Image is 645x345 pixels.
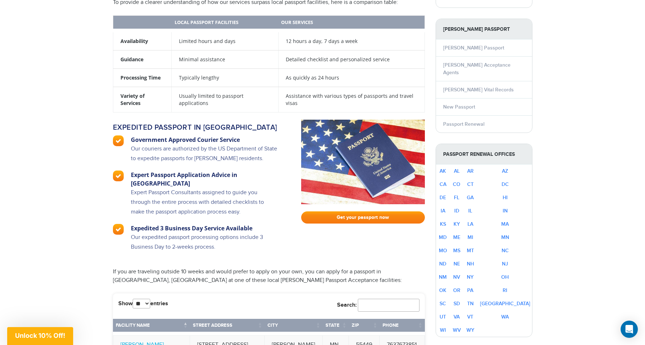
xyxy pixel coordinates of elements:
td: As quickly as 24 hours [278,68,425,87]
a: MS [453,248,460,254]
div: Open Intercom Messenger [621,321,638,338]
span: Unlock 10% Off! [15,332,65,339]
a: NJ [502,261,508,267]
h3: Expedited 3 Business Day Service Available [131,224,278,233]
a: WI [440,327,446,333]
a: WY [466,327,474,333]
a: CO [453,181,460,187]
strong: Availability [120,38,148,44]
a: FL [454,195,459,201]
a: NV [453,274,460,280]
a: KY [454,221,460,227]
p: If you are traveling outside 10 weeks and would prefer to apply on your own, you can apply for a ... [113,268,425,285]
h3: Government Approved Courier Service [131,135,278,144]
a: OH [501,274,509,280]
strong: Variety of Services [120,92,144,106]
a: MO [439,248,447,254]
a: NH [467,261,474,267]
a: Get your passport now [301,211,425,224]
th: Our Services [278,15,425,30]
a: SD [454,301,460,307]
input: Search: [358,299,419,312]
a: CT [467,181,474,187]
a: AZ [502,168,508,174]
a: KS [440,221,446,227]
a: AK [440,168,446,174]
td: Detailed checklist and personalized service [278,50,425,68]
img: passport-fast [301,120,425,204]
td: Assistance with various types of passports and travel visas [278,87,425,112]
p: Our expedited passport processing options include 3 Business Day to 2-weeks process. [131,233,278,259]
a: VT [467,314,473,320]
a: DE [440,195,446,201]
select: Showentries [133,299,150,308]
a: ID [454,208,459,214]
a: New Passport [443,104,475,110]
td: Typically lengthy [172,68,278,87]
a: IN [503,208,508,214]
a: LA [468,221,473,227]
a: IL [468,208,472,214]
a: [PERSON_NAME] Passport [443,45,504,51]
strong: [PERSON_NAME] Passport [436,19,532,39]
a: [PERSON_NAME] Vital Records [443,87,514,93]
a: WV [453,327,461,333]
div: Unlock 10% Off! [7,327,73,345]
a: SC [440,301,446,307]
a: [PERSON_NAME] Acceptance Agents [443,62,511,76]
th: Local Passport Facilities [172,15,278,30]
a: MT [467,248,474,254]
label: Search: [337,299,419,312]
th: State: activate to sort column ascending [323,319,349,335]
th: Facility Name: activate to sort column descending [113,319,190,335]
p: Expert Passport Consultants assigned to guide you through the entire process with detailed checkl... [131,188,278,224]
strong: Guidance [120,56,143,63]
th: City: activate to sort column ascending [265,319,323,335]
a: IA [441,208,445,214]
strong: Passport Renewal Offices [436,144,532,164]
a: OR [453,287,460,293]
td: Usually limited to passport applications [172,87,278,112]
a: Expedited passport in [GEOGRAPHIC_DATA] Government Approved Courier Service Our couriers are auth... [113,120,290,259]
th: Zip: activate to sort column ascending [349,319,380,335]
a: NY [467,274,474,280]
a: PA [467,287,473,293]
td: Limited hours and days [172,30,278,51]
a: AR [467,168,474,174]
th: Phone: activate to sort column ascending [380,319,425,335]
a: ND [439,261,446,267]
a: VA [454,314,460,320]
a: NC [502,248,509,254]
a: ME [453,234,460,240]
a: CA [440,181,446,187]
a: UT [440,314,446,320]
a: MN [501,234,509,240]
h2: Expedited passport in [GEOGRAPHIC_DATA] [113,123,278,132]
a: AL [454,168,460,174]
a: Passport Renewal [443,121,484,127]
a: MI [468,234,473,240]
a: [GEOGRAPHIC_DATA] [480,301,530,307]
label: Show entries [118,299,168,308]
a: DC [502,181,509,187]
a: GA [467,195,474,201]
a: MA [501,221,509,227]
strong: Processing Time [120,74,161,81]
h3: Expert Passport Application Advice in [GEOGRAPHIC_DATA] [131,171,278,188]
a: OK [439,287,446,293]
a: WA [501,314,509,320]
a: RI [503,287,507,293]
td: Minimal assistance [172,50,278,68]
a: TN [467,301,474,307]
th: Street Address: activate to sort column ascending [190,319,265,335]
a: HI [503,195,508,201]
td: 12 hours a day, 7 days a week [278,30,425,51]
a: MD [439,234,447,240]
a: NE [454,261,460,267]
p: Our couriers are authorized by the US Department of State to expedite passports for [PERSON_NAME]... [131,144,278,171]
a: NM [439,274,447,280]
